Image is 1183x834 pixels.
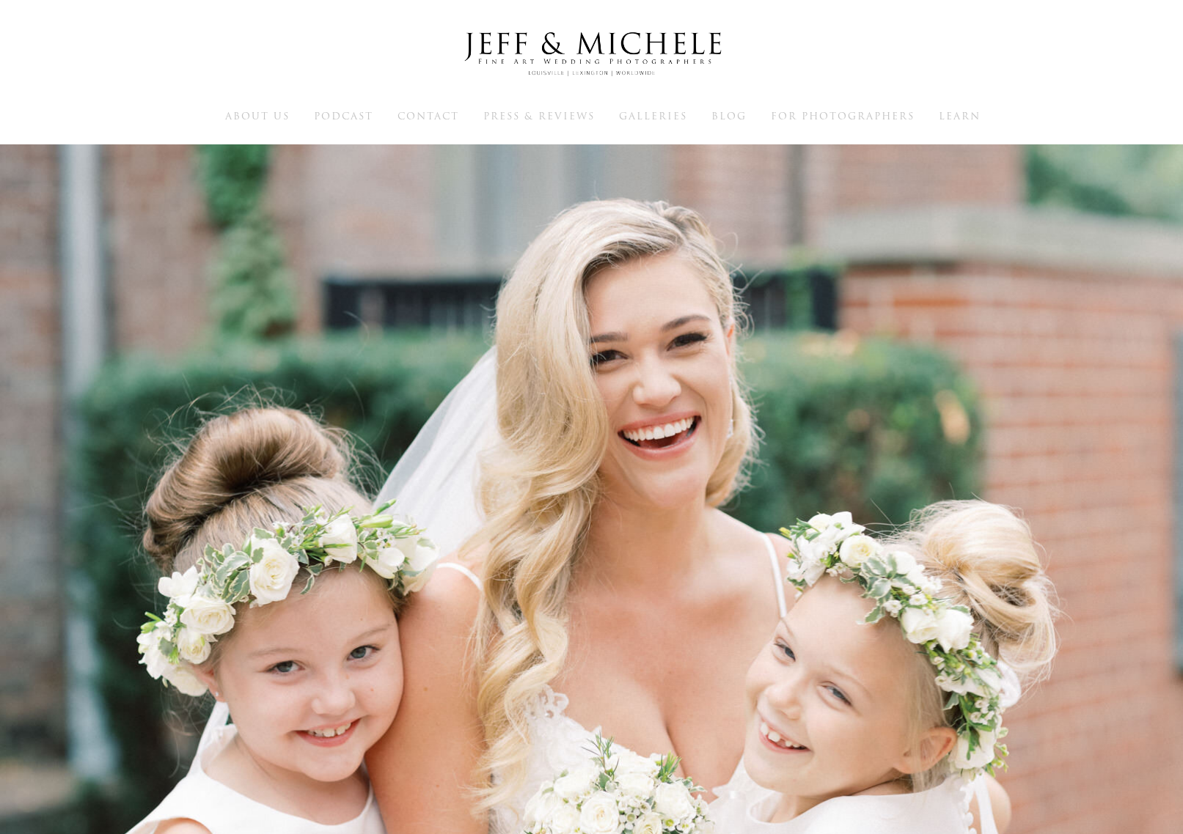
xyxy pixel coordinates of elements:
a: Blog [711,109,747,122]
span: Learn [939,109,981,123]
span: About Us [225,109,290,123]
a: About Us [225,109,290,122]
a: Press & Reviews [483,109,595,122]
span: Blog [711,109,747,123]
span: For Photographers [771,109,915,123]
span: Contact [398,109,459,123]
a: Learn [939,109,981,122]
a: Galleries [619,109,687,122]
a: For Photographers [771,109,915,122]
span: Podcast [314,109,373,123]
span: Galleries [619,109,687,123]
img: Louisville Wedding Photographers - Jeff & Michele Wedding Photographers [445,18,739,90]
a: Podcast [314,109,373,122]
a: Contact [398,109,459,122]
span: Press & Reviews [483,109,595,123]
